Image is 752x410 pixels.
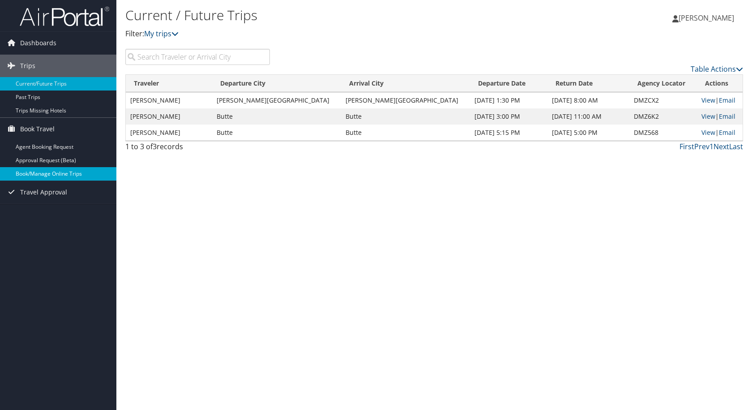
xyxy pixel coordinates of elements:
[144,29,179,39] a: My trips
[629,125,697,141] td: DMZ568
[679,142,694,151] a: First
[547,125,629,141] td: [DATE] 5:00 PM
[470,75,547,92] th: Departure Date: activate to sort column descending
[694,142,709,151] a: Prev
[547,75,629,92] th: Return Date: activate to sort column ascending
[20,118,55,140] span: Book Travel
[470,125,547,141] td: [DATE] 5:15 PM
[697,75,743,92] th: Actions
[691,64,743,74] a: Table Actions
[212,125,341,141] td: Butte
[701,128,715,137] a: View
[709,142,714,151] a: 1
[125,49,270,65] input: Search Traveler or Arrival City
[126,75,212,92] th: Traveler: activate to sort column ascending
[729,142,743,151] a: Last
[714,142,729,151] a: Next
[126,92,212,108] td: [PERSON_NAME]
[697,92,743,108] td: |
[126,125,212,141] td: [PERSON_NAME]
[212,108,341,125] td: Butte
[719,96,735,104] a: Email
[672,4,743,31] a: [PERSON_NAME]
[125,141,270,156] div: 1 to 3 of records
[701,96,715,104] a: View
[212,92,341,108] td: [PERSON_NAME][GEOGRAPHIC_DATA]
[629,108,697,125] td: DMZ6K2
[679,13,734,23] span: [PERSON_NAME]
[629,92,697,108] td: DMZCX2
[212,75,341,92] th: Departure City: activate to sort column ascending
[697,108,743,125] td: |
[341,92,470,108] td: [PERSON_NAME][GEOGRAPHIC_DATA]
[629,75,697,92] th: Agency Locator: activate to sort column ascending
[20,55,35,77] span: Trips
[470,92,547,108] td: [DATE] 1:30 PM
[719,112,735,121] a: Email
[125,6,537,25] h1: Current / Future Trips
[719,128,735,137] a: Email
[153,142,157,151] span: 3
[547,108,629,125] td: [DATE] 11:00 AM
[126,108,212,125] td: [PERSON_NAME]
[547,92,629,108] td: [DATE] 8:00 AM
[20,181,67,203] span: Travel Approval
[341,125,470,141] td: Butte
[20,32,56,54] span: Dashboards
[125,28,537,40] p: Filter:
[20,6,109,27] img: airportal-logo.png
[341,75,470,92] th: Arrival City: activate to sort column ascending
[341,108,470,125] td: Butte
[697,125,743,141] td: |
[470,108,547,125] td: [DATE] 3:00 PM
[701,112,715,121] a: View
